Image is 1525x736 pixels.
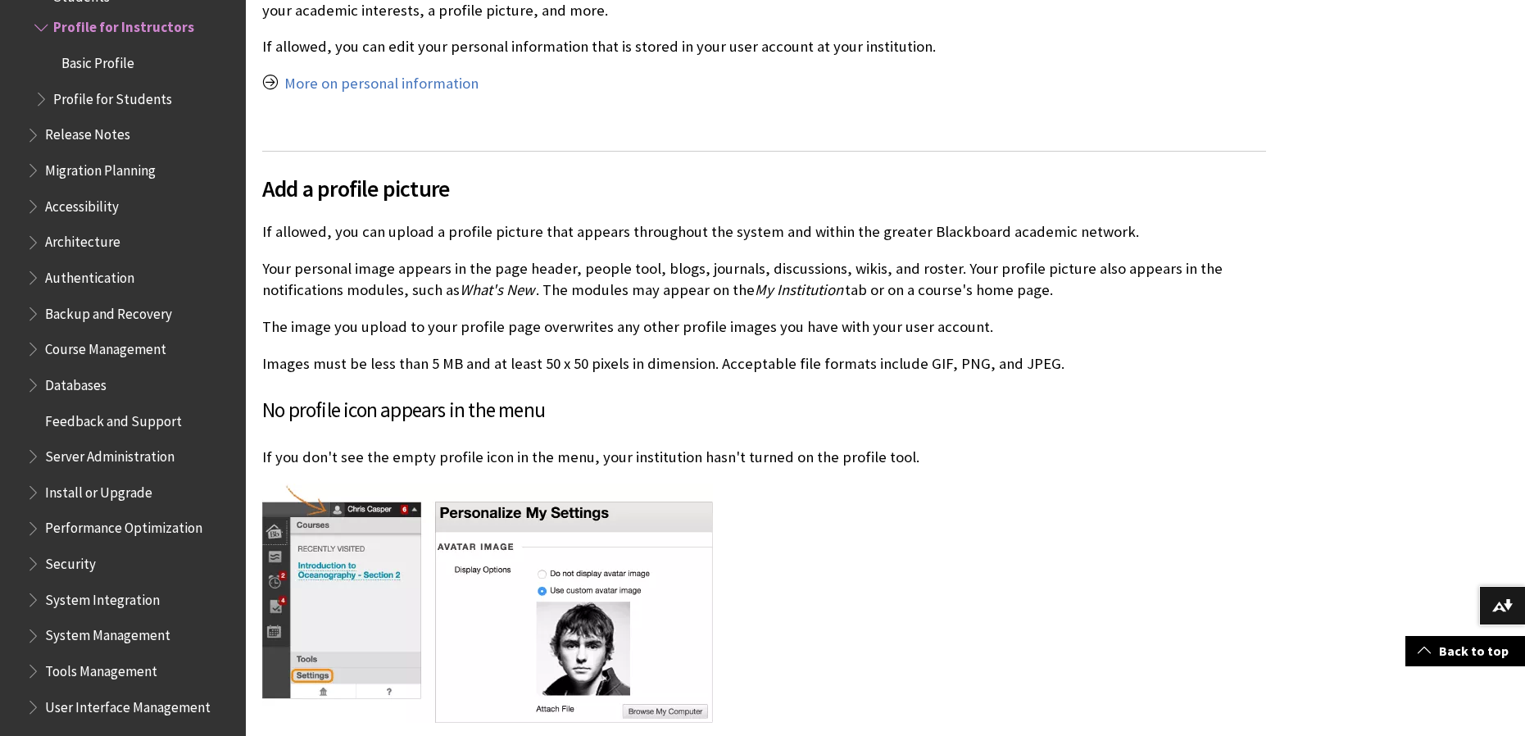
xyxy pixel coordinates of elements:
span: Course Management [45,335,166,357]
a: Back to top [1405,636,1525,666]
p: If allowed, you can edit your personal information that is stored in your user account at your in... [262,36,1266,57]
span: Migration Planning [45,157,156,179]
p: Images must be less than 5 MB and at least 50 x 50 pixels in dimension. Acceptable file formats i... [262,353,1266,375]
p: Your personal image appears in the page header, people tool, blogs, journals, discussions, wikis,... [262,258,1266,301]
span: Add a profile picture [262,171,1266,206]
span: Performance Optimization [45,515,202,537]
span: Install or Upgrade [45,479,152,501]
p: The image you upload to your profile page overwrites any other profile images you have with your ... [262,316,1266,338]
a: More on personal information [284,74,479,93]
p: If you don't see the empty profile icon in the menu, your institution hasn't turned on the profil... [262,447,1266,468]
span: What's New [460,280,534,299]
span: System Integration [45,586,160,608]
span: Security [45,550,96,572]
span: Server Administration [45,443,175,465]
span: Profile for Students [53,85,172,107]
h3: No profile icon appears in the menu [262,395,1266,426]
span: Tools Management [45,657,157,679]
p: If allowed, you can upload a profile picture that appears throughout the system and within the gr... [262,221,1266,243]
span: System Management [45,622,170,644]
span: Accessibility [45,193,119,215]
span: Backup and Recovery [45,300,172,322]
span: Basic Profile [61,49,134,71]
span: Databases [45,371,107,393]
span: Profile for Instructors [53,14,194,36]
span: Release Notes [45,121,130,143]
span: Authentication [45,264,134,286]
span: My Institution [755,280,843,299]
span: User Interface Management [45,693,211,716]
span: Architecture [45,229,120,251]
span: Feedback and Support [45,407,182,429]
